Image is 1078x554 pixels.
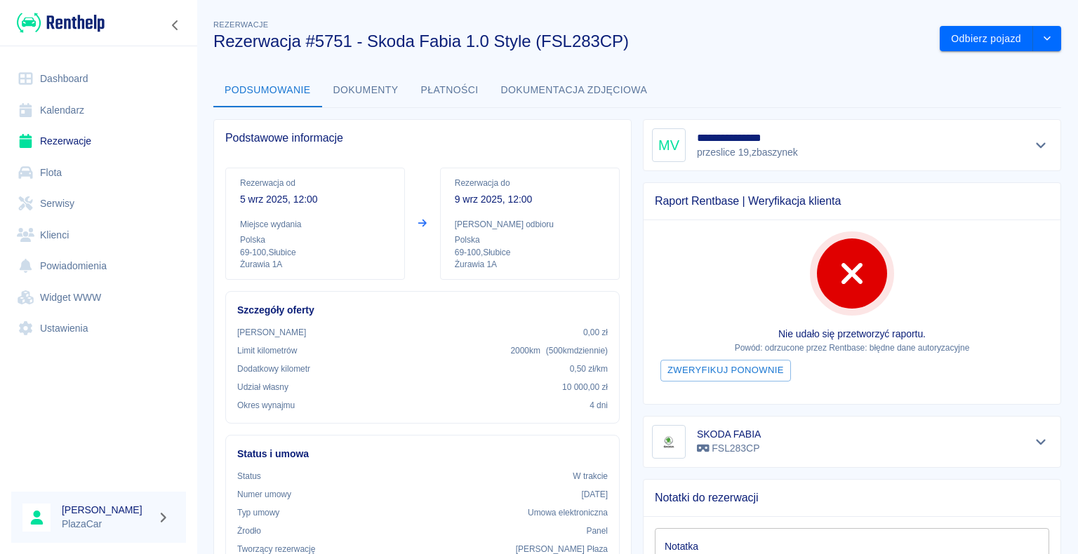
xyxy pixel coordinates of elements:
[510,344,608,357] p: 2000 km
[655,327,1049,342] p: Nie udało się przetworzyć raportu.
[237,506,279,519] p: Typ umowy
[322,74,410,107] button: Dokumenty
[237,344,297,357] p: Limit kilometrów
[410,74,490,107] button: Płatności
[237,303,608,318] h6: Szczegóły oferty
[237,470,261,482] p: Status
[1030,432,1053,452] button: Pokaż szczegóły
[697,145,798,160] p: przeslice 19 , zbaszynek
[11,313,186,344] a: Ustawienia
[697,441,761,456] p: FSL283CP
[11,11,105,34] a: Renthelp logo
[213,20,268,29] span: Rezerwacje
[590,399,608,412] p: 4 dni
[62,517,152,532] p: PlazaCar
[11,250,186,282] a: Powiadomienia
[11,63,186,95] a: Dashboard
[660,360,791,381] button: Zweryfikuj ponownie
[455,192,605,207] p: 9 wrz 2025, 12:00
[11,157,186,189] a: Flota
[655,428,683,456] img: Image
[455,218,605,231] p: [PERSON_NAME] odbioru
[237,399,295,412] p: Okres wynajmu
[11,95,186,126] a: Kalendarz
[546,346,608,356] span: ( 500 km dziennie )
[17,11,105,34] img: Renthelp logo
[570,363,608,375] p: 0,50 zł /km
[237,488,291,501] p: Numer umowy
[581,488,608,501] p: [DATE]
[240,234,390,246] p: Polska
[11,126,186,157] a: Rezerwacje
[697,427,761,441] h6: SKODA FABIA
[655,491,1049,505] span: Notatki do rezerwacji
[240,192,390,207] p: 5 wrz 2025, 12:00
[1030,135,1053,155] button: Pokaż szczegóły
[573,470,608,482] p: W trakcie
[225,131,620,145] span: Podstawowe informacje
[11,188,186,219] a: Serwisy
[213,32,929,51] h3: Rezerwacja #5751 - Skoda Fabia 1.0 Style (FSL283CP)
[455,177,605,189] p: Rezerwacja do
[237,525,261,537] p: Żrodło
[940,26,1033,52] button: Odbierz pojazd
[62,503,152,517] h6: [PERSON_NAME]
[237,363,310,375] p: Dodatkowy kilometr
[240,218,390,231] p: Miejsce wydania
[655,342,1049,354] p: Powód: odrzucone przez Rentbase: błędne dane autoryzacyjne
[652,128,686,162] div: MV
[165,16,186,34] button: Zwiń nawigację
[213,74,322,107] button: Podsumowanie
[528,506,608,519] p: Umowa elektroniczna
[562,381,608,393] p: 10 000,00 zł
[587,525,608,537] p: Panel
[455,246,605,259] p: 69-100 , Słubice
[655,194,1049,208] span: Raport Rentbase | Weryfikacja klienta
[11,219,186,251] a: Klienci
[490,74,659,107] button: Dokumentacja zdjęciowa
[583,326,608,339] p: 0,00 zł
[11,282,186,313] a: Widget WWW
[240,259,390,271] p: Żurawia 1A
[237,381,288,393] p: Udział własny
[240,177,390,189] p: Rezerwacja od
[455,234,605,246] p: Polska
[455,259,605,271] p: Żurawia 1A
[240,246,390,259] p: 69-100 , Słubice
[237,447,608,461] h6: Status i umowa
[237,326,306,339] p: [PERSON_NAME]
[1033,26,1061,52] button: drop-down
